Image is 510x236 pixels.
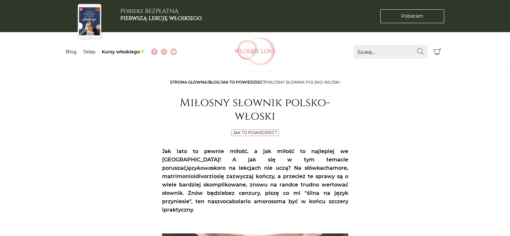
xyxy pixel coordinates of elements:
[354,45,428,59] input: Szukaj...
[234,37,276,66] img: Włoskielove
[225,190,260,196] strong: bez cenzury
[208,80,220,85] a: Blog
[380,9,444,23] a: Pobieram
[266,80,340,85] span: Miłosny słownik polsko-włoski
[186,165,211,171] em: językowo
[120,8,202,22] h3: Pobierz BEZPŁATNĄ
[195,173,217,179] strong: divorzio
[164,207,193,213] strong: praktyczny
[431,45,445,59] button: Koszyk
[170,80,340,85] span: / / /
[140,49,144,54] img: ✨
[220,198,277,204] strong: vocabolario amoroso
[162,96,348,123] h1: Miłosny słownik polsko-włoski
[102,49,145,55] a: Kursy włoskiego
[233,130,277,135] a: Jak to powiedzieć?
[83,49,95,55] a: Sklep
[221,80,265,85] a: Jak to powiedzieć?
[66,49,77,55] a: Blog
[170,80,207,85] a: Strona główna
[162,147,348,214] p: Jak lato to pewnie miłość, a jak miłość to najlepiej we [GEOGRAPHIC_DATA]! A jak się w tym temaci...
[120,14,202,22] b: pierwszą lekcję włoskiego
[401,13,423,20] span: Pobieram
